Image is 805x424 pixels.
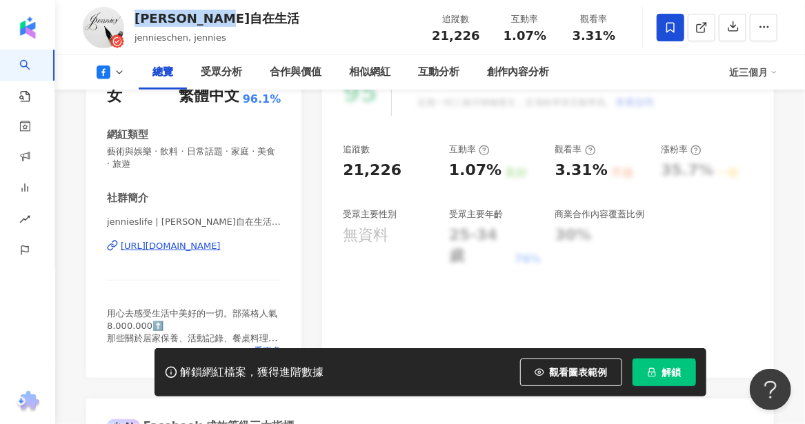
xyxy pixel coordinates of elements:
[19,205,30,236] span: rise
[550,367,608,378] span: 觀看圖表範例
[19,50,47,103] a: search
[430,12,482,26] div: 追蹤數
[107,85,122,107] div: 女
[647,367,657,377] span: lock
[499,12,551,26] div: 互動率
[555,208,645,221] div: 商業合作內容覆蓋比例
[270,64,321,81] div: 合作與價值
[729,61,777,83] div: 近三個月
[107,240,281,252] a: [URL][DOMAIN_NAME]
[520,359,622,386] button: 觀看圖表範例
[107,128,148,142] div: 網紅類型
[343,160,401,181] div: 21,226
[633,359,696,386] button: 解鎖
[662,367,682,378] span: 解鎖
[343,225,388,246] div: 無資料
[107,308,278,381] span: 用心去感受生活中美好的一切。部落格人氣8.000.000⬆️ 那些關於居家保養、活動記錄、餐桌料理、電影分享、旅行、美食、藝術、生活風格。 來信：[DOMAIN_NAME][EMAIL_ADDR...
[661,143,702,156] div: 漲粉率
[135,32,226,43] span: jennieschen, jennies
[487,64,549,81] div: 創作內容分析
[418,64,459,81] div: 互動分析
[504,29,546,43] span: 1.07%
[568,12,620,26] div: 觀看率
[17,17,39,39] img: logo icon
[449,208,503,221] div: 受眾主要年齡
[343,208,397,221] div: 受眾主要性別
[201,64,242,81] div: 受眾分析
[179,85,239,107] div: 繁體中文
[107,191,148,205] div: 社群簡介
[254,345,281,357] span: 看更多
[243,92,281,107] span: 96.1%
[343,143,370,156] div: 追蹤數
[135,10,299,27] div: [PERSON_NAME]自在生活
[573,29,615,43] span: 3.31%
[107,145,281,170] span: 藝術與娛樂 · 飲料 · 日常話題 · 家庭 · 美食 · 旅遊
[14,391,41,413] img: chrome extension
[449,143,490,156] div: 互動率
[349,64,390,81] div: 相似網紅
[432,28,479,43] span: 21,226
[555,160,608,181] div: 3.31%
[83,7,124,48] img: KOL Avatar
[555,143,596,156] div: 觀看率
[181,365,324,380] div: 解鎖網紅檔案，獲得進階數據
[121,240,221,252] div: [URL][DOMAIN_NAME]
[152,64,173,81] div: 總覽
[107,216,281,228] span: jennieslife | [PERSON_NAME]自在生活 | jennieslife
[449,160,501,181] div: 1.07%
